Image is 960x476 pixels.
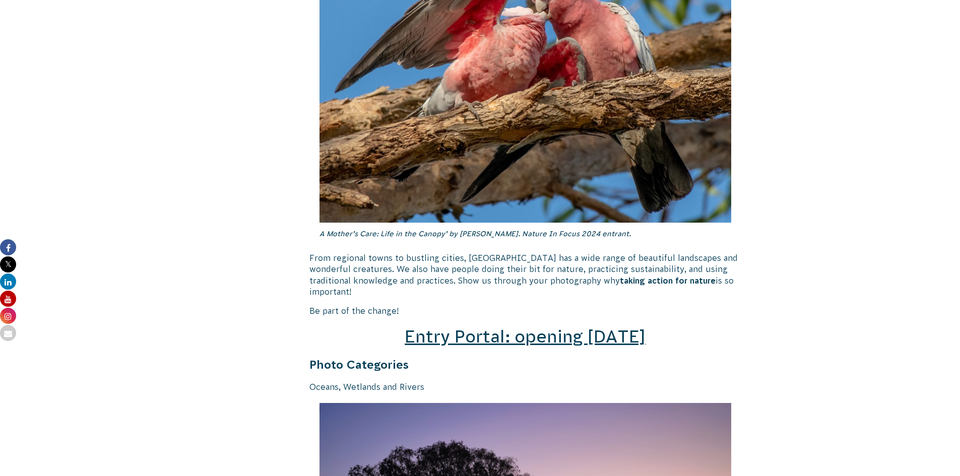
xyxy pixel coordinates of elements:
p: From regional towns to bustling cities, [GEOGRAPHIC_DATA] has a wide range of beautiful landscape... [309,252,742,298]
strong: taking action for nature [620,276,716,285]
p: Oceans, Wetlands and Rivers [309,381,742,392]
p: Be part of the change! [309,305,742,316]
em: A Mother’s Care: Life in the Canopy’ by [PERSON_NAME]. Nature In Focus 2024 entrant. [319,230,631,238]
strong: Photo Categories [309,358,409,371]
a: Entry Portal: opening [DATE] [405,327,646,346]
